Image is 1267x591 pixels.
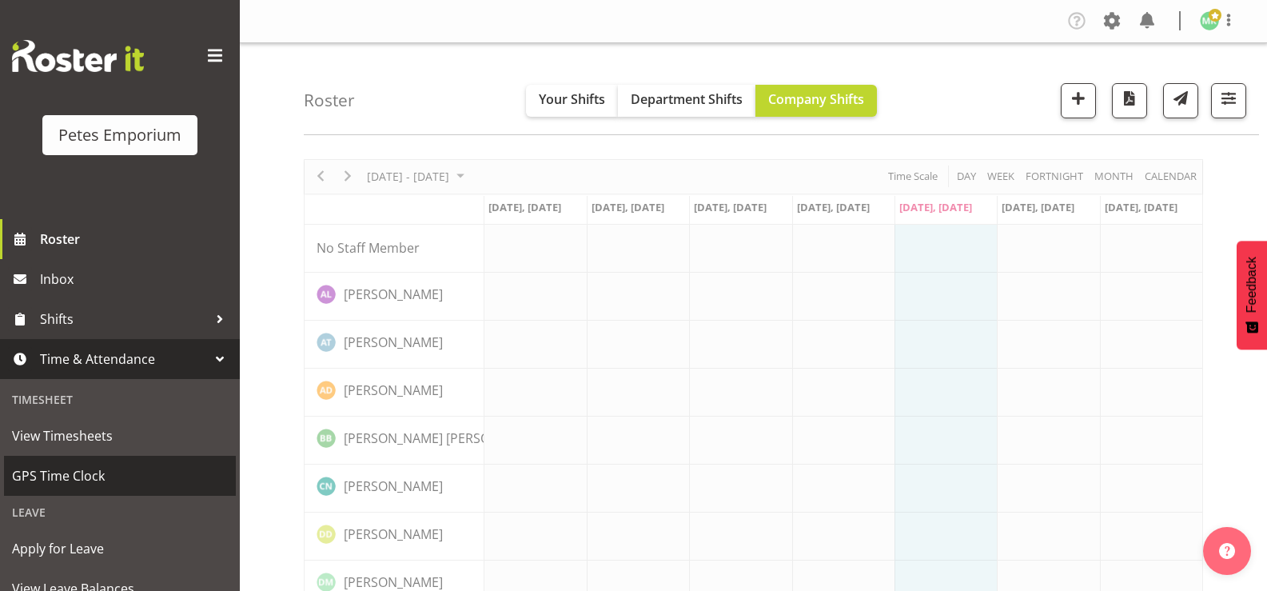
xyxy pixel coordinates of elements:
button: Feedback - Show survey [1237,241,1267,349]
a: Apply for Leave [4,529,236,569]
span: Department Shifts [631,90,743,108]
button: Add a new shift [1061,83,1096,118]
button: Download a PDF of the roster according to the set date range. [1112,83,1147,118]
img: melanie-richardson713.jpg [1200,11,1219,30]
button: Send a list of all shifts for the selected filtered period to all rostered employees. [1163,83,1198,118]
span: Company Shifts [768,90,864,108]
a: GPS Time Clock [4,456,236,496]
span: GPS Time Clock [12,464,228,488]
a: View Timesheets [4,416,236,456]
div: Petes Emporium [58,123,181,147]
span: Feedback [1245,257,1259,313]
h4: Roster [304,91,355,110]
span: Roster [40,227,232,251]
span: Your Shifts [539,90,605,108]
div: Timesheet [4,383,236,416]
button: Filter Shifts [1211,83,1246,118]
div: Leave [4,496,236,529]
span: View Timesheets [12,424,228,448]
button: Company Shifts [755,85,877,117]
button: Department Shifts [618,85,755,117]
span: Apply for Leave [12,537,228,561]
img: help-xxl-2.png [1219,543,1235,559]
button: Your Shifts [526,85,618,117]
img: Rosterit website logo [12,40,144,72]
span: Time & Attendance [40,347,208,371]
span: Shifts [40,307,208,331]
span: Inbox [40,267,232,291]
